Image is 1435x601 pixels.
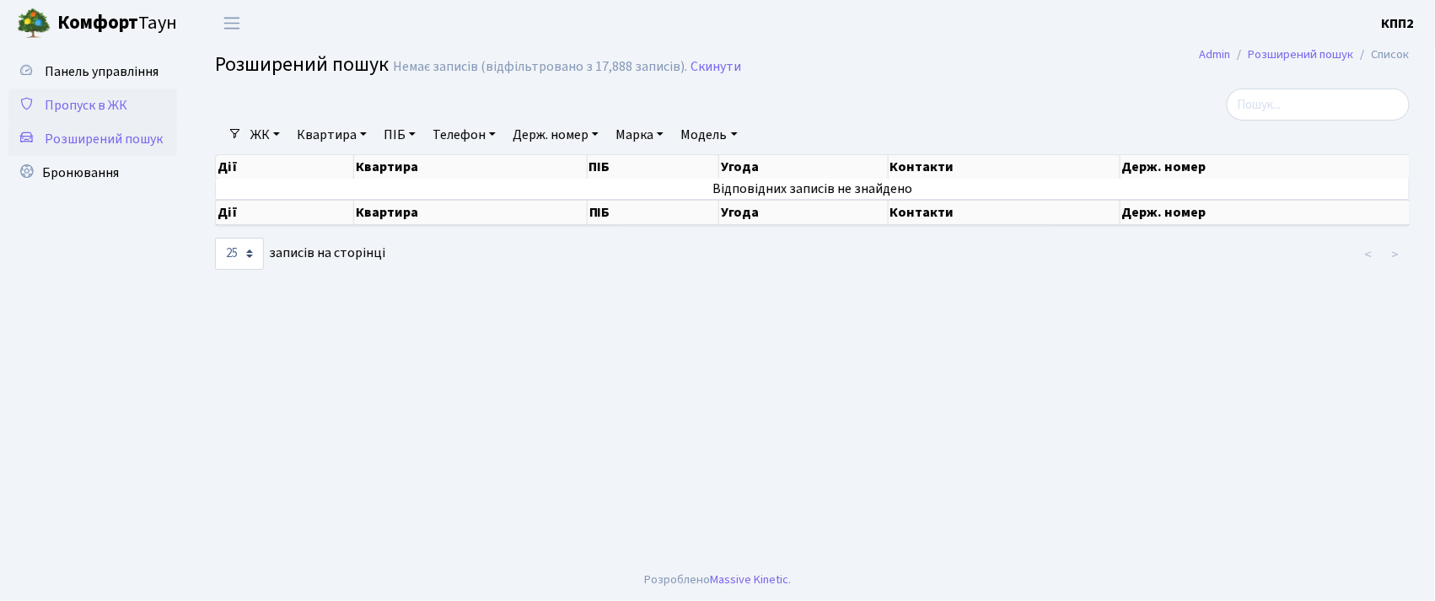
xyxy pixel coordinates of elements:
[644,571,791,589] div: Розроблено .
[1227,89,1410,121] input: Пошук...
[1354,46,1410,64] li: Список
[1174,37,1435,72] nav: breadcrumb
[215,238,385,270] label: записів на сторінці
[377,121,422,149] a: ПІБ
[215,238,264,270] select: записів на сторінці
[588,200,719,225] th: ПІБ
[45,130,163,148] span: Розширений пошук
[216,155,354,179] th: Дії
[8,89,177,122] a: Пропуск в ЖК
[691,59,741,75] a: Скинути
[216,179,1410,199] td: Відповідних записів не знайдено
[290,121,374,149] a: Квартира
[45,96,127,115] span: Пропуск в ЖК
[42,164,119,182] span: Бронювання
[1382,14,1415,33] b: КПП2
[1121,200,1411,225] th: Держ. номер
[211,9,253,37] button: Переключити навігацію
[354,155,588,179] th: Квартира
[889,200,1121,225] th: Контакти
[8,156,177,190] a: Бронювання
[17,7,51,40] img: logo.png
[393,59,687,75] div: Немає записів (відфільтровано з 17,888 записів).
[1249,46,1354,63] a: Розширений пошук
[354,200,588,225] th: Квартира
[57,9,138,36] b: Комфорт
[215,50,389,79] span: Розширений пошук
[609,121,670,149] a: Марка
[506,121,605,149] a: Держ. номер
[719,200,889,225] th: Угода
[588,155,719,179] th: ПІБ
[57,9,177,38] span: Таун
[889,155,1121,179] th: Контакти
[1200,46,1231,63] a: Admin
[719,155,889,179] th: Угода
[8,55,177,89] a: Панель управління
[1121,155,1411,179] th: Держ. номер
[216,200,354,225] th: Дії
[45,62,159,81] span: Панель управління
[426,121,503,149] a: Телефон
[244,121,287,149] a: ЖК
[1382,13,1415,34] a: КПП2
[710,571,788,588] a: Massive Kinetic
[674,121,744,149] a: Модель
[8,122,177,156] a: Розширений пошук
